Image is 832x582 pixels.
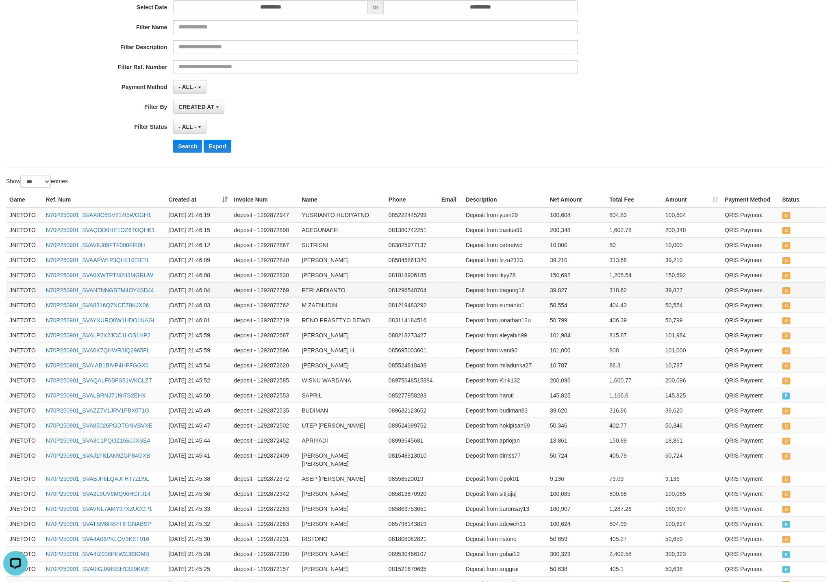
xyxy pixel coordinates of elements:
td: [DATE] 21:45:59 [165,343,231,358]
td: Deposit from yusri29 [463,207,547,223]
td: 808 [606,343,663,358]
td: JNETOTO [6,418,43,433]
td: 101,000 [662,343,721,358]
td: 50,554 [547,298,606,313]
td: QRIS Payment [722,313,779,328]
td: 085277958283 [385,388,438,403]
td: 50,659 [547,531,606,546]
span: UNPAID [782,317,791,324]
th: Email [438,192,463,207]
span: UNPAID [782,287,791,294]
td: JNETOTO [6,252,43,267]
td: QRIS Payment [722,448,779,471]
td: [PERSON_NAME] H [299,343,385,358]
td: deposit - 1292872762 [231,298,299,313]
a: N70P250901_SVA2L9UV6MQ96HGFJ14 [46,491,150,497]
select: Showentries [20,176,51,188]
td: Deposit from apriojan [463,433,547,448]
td: 150,692 [547,267,606,282]
a: N70P250901_SVA0XWTPTM2II3MGRUW [46,272,153,278]
a: N70P250901_SVALP2X2JOC1LOS1HP2 [46,332,150,339]
td: 86.3 [606,358,663,373]
a: N70P250901_SVAVNL7AMY97XZUCCP1 [46,506,152,512]
td: YUSRIANTO HUDIYATNO [299,207,385,223]
td: 085863753651 [385,501,438,516]
td: 50,799 [547,313,606,328]
td: QRIS Payment [722,501,779,516]
td: 9,136 [662,471,721,486]
a: N70P250901_SVA0IGJA8SSH12Z9KWE [46,566,150,572]
td: RISTONO [299,531,385,546]
td: 200,096 [662,373,721,388]
td: deposit - 1292872585 [231,373,299,388]
td: [DATE] 21:45:41 [165,448,231,471]
td: Deposit from sitijujuj [463,486,547,501]
td: QRIS Payment [722,471,779,486]
td: 405.79 [606,448,663,471]
td: 10,787 [547,358,606,373]
td: deposit - 1292872452 [231,433,299,448]
td: 085222445299 [385,207,438,223]
td: QRIS Payment [722,222,779,237]
td: deposit - 1292872947 [231,207,299,223]
td: Deposit from cebretwd [463,237,547,252]
td: [DATE] 21:45:59 [165,328,231,343]
td: 100,085 [547,486,606,501]
a: N70P250901_SVABJP6LQAJFHT7ZD9L [46,476,149,482]
td: QRIS Payment [722,282,779,298]
td: 200,348 [547,222,606,237]
td: ASEP [PERSON_NAME] [299,471,385,486]
span: UNPAID [782,536,791,543]
td: [DATE] 21:45:33 [165,501,231,516]
td: 08993645681 [385,433,438,448]
td: [DATE] 21:45:30 [165,531,231,546]
td: [PERSON_NAME] [299,516,385,531]
td: Deposit from gobai12 [463,546,547,561]
th: Ref. Num [43,192,165,207]
td: 318.62 [606,282,663,298]
td: APRIYADI [299,433,385,448]
td: ADEGUNAEFI [299,222,385,237]
td: Deposit from ikyy78 [463,267,547,282]
span: PAID [782,521,791,528]
td: JNETOTO [6,501,43,516]
td: QRIS Payment [722,531,779,546]
td: 815.87 [606,328,663,343]
td: [DATE] 21:45:47 [165,418,231,433]
th: Payment Method [722,192,779,207]
td: 089530466107 [385,546,438,561]
span: - ALL - [178,124,196,130]
a: N70P250901_SVAJ1F81AN9ZGP84GXB [46,452,150,459]
td: 100,604 [547,207,606,223]
td: 804.99 [606,516,663,531]
td: deposit - 1292872898 [231,222,299,237]
td: 39,620 [662,403,721,418]
span: - ALL - [178,84,196,90]
td: JNETOTO [6,237,43,252]
td: QRIS Payment [722,237,779,252]
a: N70P250901_SVAAPW1P3QH410E8EII [46,257,148,263]
span: UNPAID [782,332,791,339]
td: QRIS Payment [722,418,779,433]
a: N70P250901_SVA8316Q7NCEZ8KJX06 [46,302,149,308]
td: [DATE] 21:45:44 [165,433,231,448]
td: 089524399752 [385,418,438,433]
a: N70P250901_SVA4IZ008PEW2J83GMB [46,551,149,557]
td: [DATE] 21:46:04 [165,282,231,298]
td: 081380742251 [385,222,438,237]
td: 10,000 [547,237,606,252]
td: 300,323 [662,546,721,561]
td: 08558520019 [385,471,438,486]
td: 10,787 [662,358,721,373]
td: [PERSON_NAME] [299,267,385,282]
td: [DATE] 21:45:28 [165,546,231,561]
td: deposit - 1292872263 [231,516,299,531]
td: JNETOTO [6,531,43,546]
th: Created at: activate to sort column ascending [165,192,231,207]
td: 101,984 [547,328,606,343]
td: JNETOTO [6,373,43,388]
td: 081818906185 [385,267,438,282]
td: JNETOTO [6,358,43,373]
td: [DATE] 21:45:52 [165,373,231,388]
td: 100,604 [662,207,721,223]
